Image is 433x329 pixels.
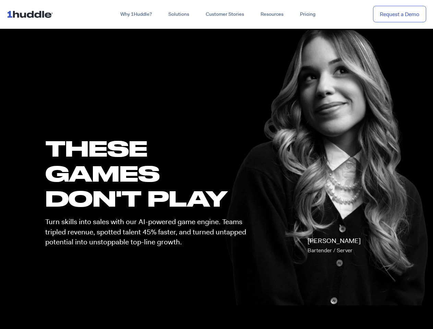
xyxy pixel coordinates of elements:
a: Resources [252,8,292,21]
p: [PERSON_NAME] [308,236,361,255]
img: ... [7,8,56,21]
a: Pricing [292,8,324,21]
a: Request a Demo [373,6,426,23]
h1: these GAMES DON'T PLAY [45,136,252,211]
span: Bartender / Server [308,247,352,254]
a: Customer Stories [197,8,252,21]
p: Turn skills into sales with our AI-powered game engine. Teams tripled revenue, spotted talent 45%... [45,217,252,247]
a: Solutions [160,8,197,21]
a: Why 1Huddle? [112,8,160,21]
